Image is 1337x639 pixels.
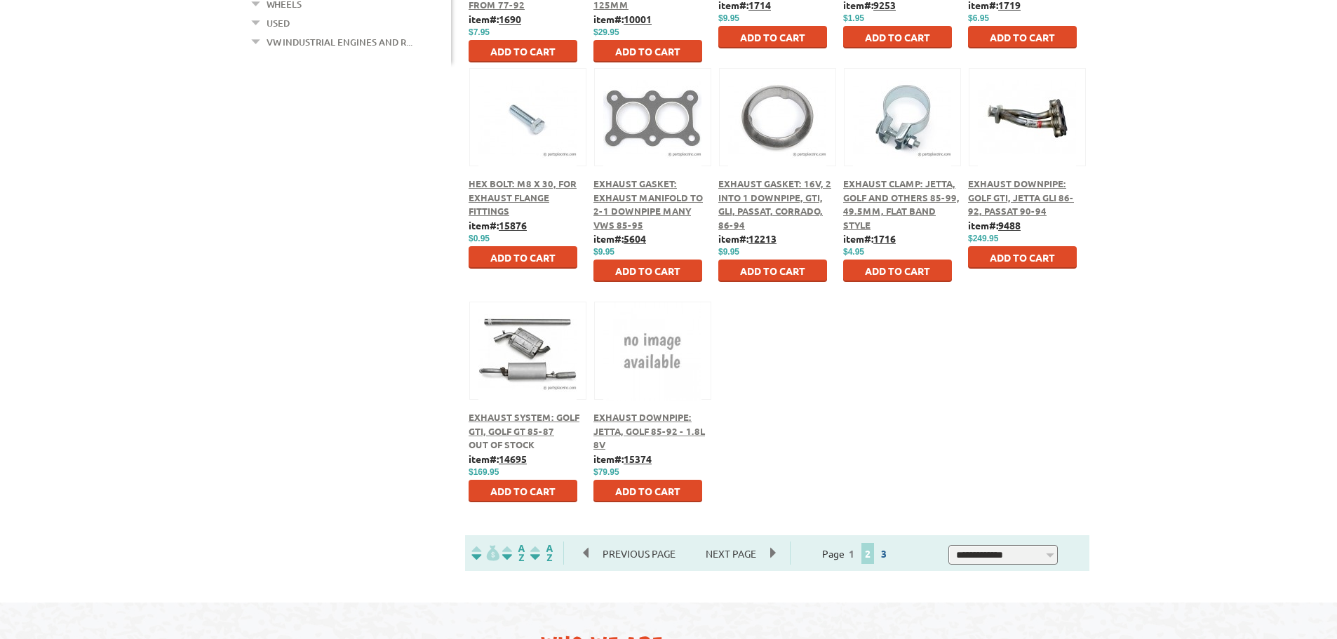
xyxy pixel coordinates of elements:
[615,264,680,277] span: Add to Cart
[593,480,702,502] button: Add to Cart
[968,234,998,243] span: $249.95
[469,177,577,217] a: Hex Bolt: M8 x 30, For Exhaust Flange Fittings
[843,26,952,48] button: Add to Cart
[873,232,896,245] u: 1716
[843,232,896,245] b: item#:
[490,485,556,497] span: Add to Cart
[615,485,680,497] span: Add to Cart
[861,543,874,564] span: 2
[593,232,646,245] b: item#:
[865,31,930,43] span: Add to Cart
[593,467,619,477] span: $79.95
[471,545,499,561] img: filterpricelow.svg
[490,45,556,58] span: Add to Cart
[740,264,805,277] span: Add to Cart
[692,543,770,564] span: Next Page
[469,467,499,477] span: $169.95
[843,13,864,23] span: $1.95
[692,547,770,560] a: Next Page
[968,219,1021,231] b: item#:
[499,452,527,465] u: 14695
[968,26,1077,48] button: Add to Cart
[968,13,989,23] span: $6.95
[593,40,702,62] button: Add to Cart
[968,177,1074,217] a: Exhaust Downpipe: Golf GTI, Jetta GLI 86-92, Passat 90-94
[843,177,960,231] a: Exhaust Clamp: Jetta, Golf and others 85-99, 49.5mm, Flat Band Style
[469,452,527,465] b: item#:
[593,177,703,231] a: Exhaust Gasket: Exhaust Manifold to 2-1 Downpipe Many VWs 85-95
[499,219,527,231] u: 15876
[469,438,535,450] span: Out of stock
[718,260,827,282] button: Add to Cart
[968,246,1077,269] button: Add to Cart
[267,14,290,32] a: Used
[469,411,579,437] a: Exhaust System: Golf GTI, Golf GT 85-87
[593,260,702,282] button: Add to Cart
[593,13,652,25] b: item#:
[878,547,890,560] a: 3
[624,452,652,465] u: 15374
[740,31,805,43] span: Add to Cart
[990,251,1055,264] span: Add to Cart
[469,27,490,37] span: $7.95
[593,452,652,465] b: item#:
[748,232,777,245] u: 12213
[865,264,930,277] span: Add to Cart
[615,45,680,58] span: Add to Cart
[845,547,858,560] a: 1
[998,219,1021,231] u: 9488
[718,26,827,48] button: Add to Cart
[843,260,952,282] button: Add to Cart
[718,13,739,23] span: $9.95
[990,31,1055,43] span: Add to Cart
[718,177,831,231] a: Exhaust Gasket: 16V, 2 into 1 downpipe, GTI, GLI, Passat, Corrado, 86-94
[499,13,521,25] u: 1690
[624,13,652,25] u: 10001
[624,232,646,245] u: 5604
[593,247,614,257] span: $9.95
[469,219,527,231] b: item#:
[593,411,705,450] a: Exhaust Downpipe: Jetta, Golf 85-92 - 1.8L 8V
[843,247,864,257] span: $4.95
[469,234,490,243] span: $0.95
[469,40,577,62] button: Add to Cart
[593,27,619,37] span: $29.95
[790,542,924,565] div: Page
[469,246,577,269] button: Add to Cart
[469,13,521,25] b: item#:
[490,251,556,264] span: Add to Cart
[589,543,690,564] span: Previous Page
[528,545,556,561] img: Sort by Sales Rank
[584,547,692,560] a: Previous Page
[718,247,739,257] span: $9.95
[469,480,577,502] button: Add to Cart
[718,232,777,245] b: item#:
[267,33,412,51] a: VW Industrial Engines and R...
[499,545,528,561] img: Sort by Headline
